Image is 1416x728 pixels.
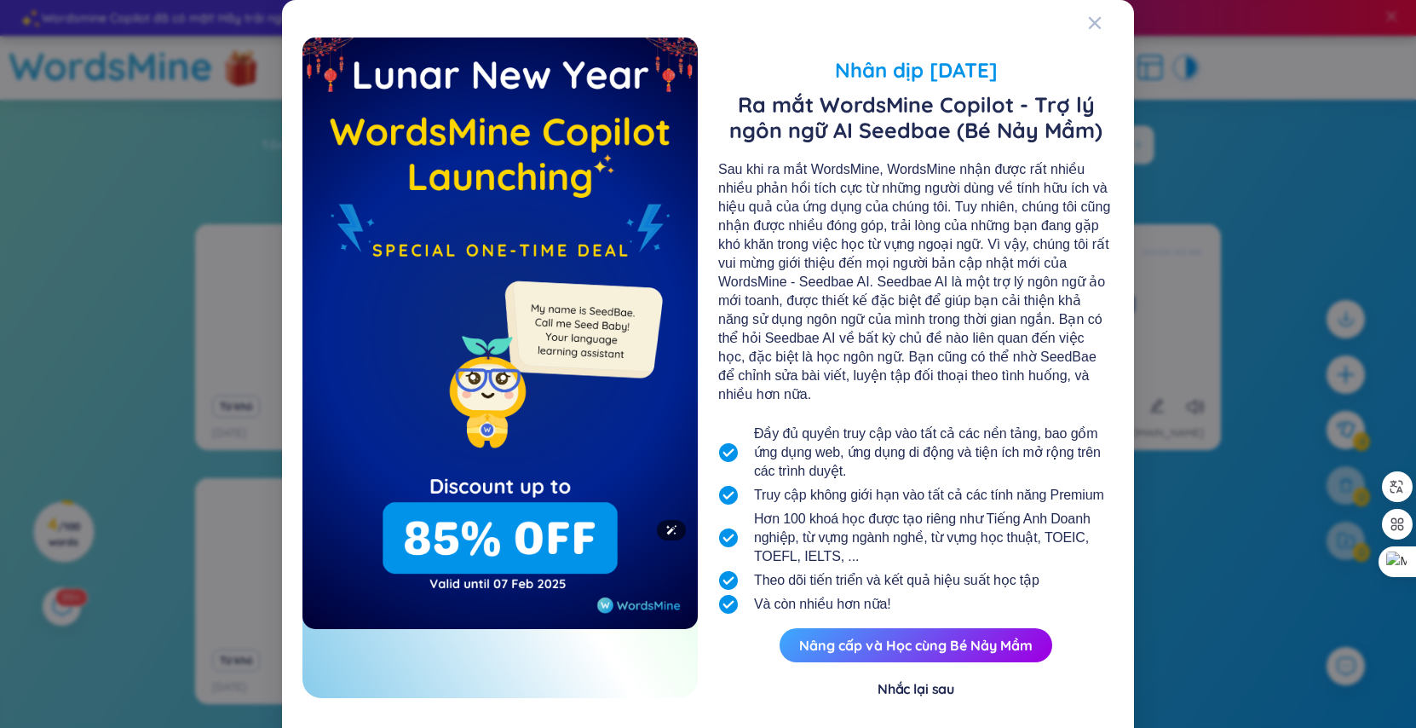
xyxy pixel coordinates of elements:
span: Nhân dịp [DATE] [718,55,1114,85]
span: Theo dõi tiến triển và kết quả hiệu suất học tập [754,571,1039,590]
span: Và còn nhiều hơn nữa! [754,595,891,614]
span: Truy cập không giới hạn vào tất cả các tính năng Premium [754,486,1104,505]
span: Hơn 100 khoá học được tạo riêng như Tiếng Anh Doanh nghiệp, từ vựng ngành nghề, từ vựng học thuật... [754,510,1114,566]
div: Nhắc lại sau [878,679,954,698]
img: minionSeedbaeMessage.35ffe99e.png [497,246,666,416]
span: Đầy đủ quyền truy cập vào tất cả các nền tảng, bao gồm ứng dụng web, ứng dụng di động và tiện ích... [754,425,1114,481]
button: Nâng cấp và Học cùng Bé Nảy Mầm [780,628,1052,662]
span: Ra mắt WordsMine Copilot - Trợ lý ngôn ngữ AI Seedbae (Bé Nảy Mầm) [718,92,1114,143]
img: wmFlashDealEmpty.574f35ac.png [302,38,698,629]
div: Sau khi ra mắt WordsMine, WordsMine nhận được rất nhiều nhiều phản hồi tích cực từ những người dù... [718,160,1114,404]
